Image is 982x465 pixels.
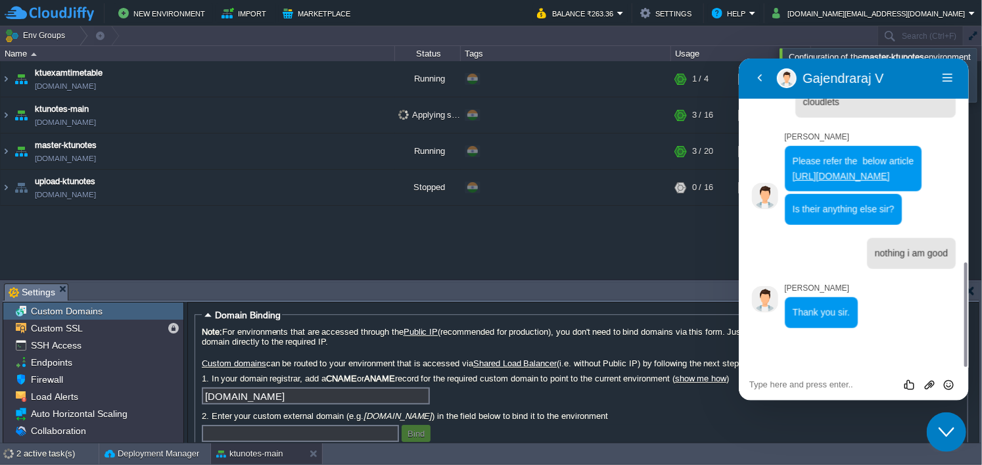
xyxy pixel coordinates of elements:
a: ktunotes-main [35,103,89,116]
label: can be routed to your environment that is accessed via (i.e. without Public IP) by following the ... [202,358,961,368]
a: Firewall [28,374,65,385]
button: Env Groups [5,26,70,45]
a: Shared Load Balancer [473,358,557,368]
div: 2 active task(s) [16,443,99,464]
a: [DOMAIN_NAME] [35,152,96,165]
i: [DOMAIN_NAME] [363,411,433,421]
label: For environments that are accessed through the (recommended for production), you don't need to bi... [202,327,961,347]
a: Endpoints [28,356,74,368]
a: Custom Domains [28,305,105,317]
img: AMDAwAAAACH5BAEAAAAALAAAAAABAAEAAAICRAEAOw== [1,170,11,205]
b: Note: [202,327,222,337]
a: [DOMAIN_NAME] [35,188,96,201]
div: Usage [672,46,810,61]
div: Stopped [395,170,461,205]
img: AMDAwAAAACH5BAEAAAAALAAAAAABAAEAAAICRAEAOw== [31,53,37,56]
div: Name [1,46,394,61]
button: Balance ₹263.36 [537,5,617,21]
img: AMDAwAAAACH5BAEAAAAALAAAAAABAAEAAAICRAEAOw== [12,97,30,133]
iframe: chat widget [739,59,969,401]
label: 1. In your domain registrar, add a or record for the required custom domain to point to the curre... [202,374,961,383]
button: Settings [640,5,695,21]
div: 4% [738,170,781,205]
a: upload-ktunotes [35,175,95,188]
div: 15% [738,61,781,97]
button: New Environment [118,5,209,21]
a: Auto Horizontal Scaling [28,408,129,420]
div: 3 / 16 [692,97,713,133]
b: CNAME [326,374,357,383]
a: Change Owner [28,442,96,454]
label: 2. Enter your custom external domain (e.g. ) in the field below to bind it to the environment [202,411,961,421]
button: Deployment Manager [105,447,199,460]
img: AMDAwAAAACH5BAEAAAAALAAAAAABAAEAAAICRAEAOw== [12,134,30,169]
div: 0 / 16 [692,170,713,205]
a: SSH Access [28,339,83,351]
a: Collaboration [28,425,88,437]
a: [DOMAIN_NAME] [35,80,96,93]
div: 1% [738,134,781,169]
div: Tags [461,46,670,61]
a: Public IP [404,327,438,337]
div: Status [396,46,460,61]
span: Configuration of the environment has been successfully updated. [789,52,971,72]
img: AMDAwAAAACH5BAEAAAAALAAAAAABAAEAAAICRAEAOw== [1,61,11,97]
div: 3% [738,97,781,133]
button: Import [222,5,271,21]
button: Help [712,5,749,21]
b: master-ktunotes [862,52,924,62]
iframe: chat widget [927,412,969,452]
img: AMDAwAAAACH5BAEAAAAALAAAAAABAAEAAAICRAEAOw== [12,61,30,97]
a: master-ktunotes [35,139,97,152]
a: ktuexamtimetable [35,66,103,80]
div: Running [395,61,461,97]
button: Bind [404,428,429,439]
span: Applying settings... [398,110,486,120]
button: [DOMAIN_NAME][EMAIL_ADDRESS][DOMAIN_NAME] [772,5,969,21]
button: Marketplace [283,5,354,21]
a: Load Alerts [28,391,80,403]
div: Running [395,134,461,169]
div: 3 / 20 [692,134,713,169]
img: AMDAwAAAACH5BAEAAAAALAAAAAABAAEAAAICRAEAOw== [1,134,11,169]
a: [DOMAIN_NAME] [35,116,96,129]
button: ktunotes-main [216,447,283,460]
img: AMDAwAAAACH5BAEAAAAALAAAAAABAAEAAAICRAEAOw== [12,170,30,205]
img: AMDAwAAAACH5BAEAAAAALAAAAAABAAEAAAICRAEAOw== [1,97,11,133]
img: CloudJiffy [5,5,94,22]
a: Custom SSL [28,322,85,334]
span: Settings [9,284,55,301]
a: Custom domains [202,358,266,368]
div: 1 / 4 [692,61,709,97]
span: Domain Binding [215,310,281,320]
a: show me how [675,374,726,383]
b: ANAME [364,374,395,383]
